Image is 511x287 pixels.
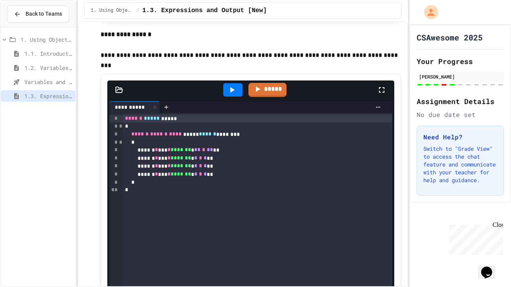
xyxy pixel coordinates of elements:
[423,145,497,184] p: Switch to "Grade View" to access the chat feature and communicate with your teacher for help and ...
[416,3,440,21] div: My Account
[26,10,62,18] span: Back to Teams
[417,56,504,67] h2: Your Progress
[3,3,54,50] div: Chat with us now!Close
[24,78,72,86] span: Variables and Data Types - Quiz
[24,92,72,100] span: 1.3. Expressions and Output [New]
[91,7,133,14] span: 1. Using Objects and Methods
[24,64,72,72] span: 1.2. Variables and Data Types
[24,49,72,58] span: 1.1. Introduction to Algorithms, Programming, and Compilers
[417,96,504,107] h2: Assignment Details
[417,32,483,43] h1: CSAwesome 2025
[7,5,69,22] button: Back to Teams
[136,7,139,14] span: /
[417,110,504,119] div: No due date set
[419,73,502,80] div: [PERSON_NAME]
[142,6,267,15] span: 1.3. Expressions and Output [New]
[20,35,72,44] span: 1. Using Objects and Methods
[478,256,503,279] iframe: chat widget
[423,132,497,142] h3: Need Help?
[446,221,503,255] iframe: chat widget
